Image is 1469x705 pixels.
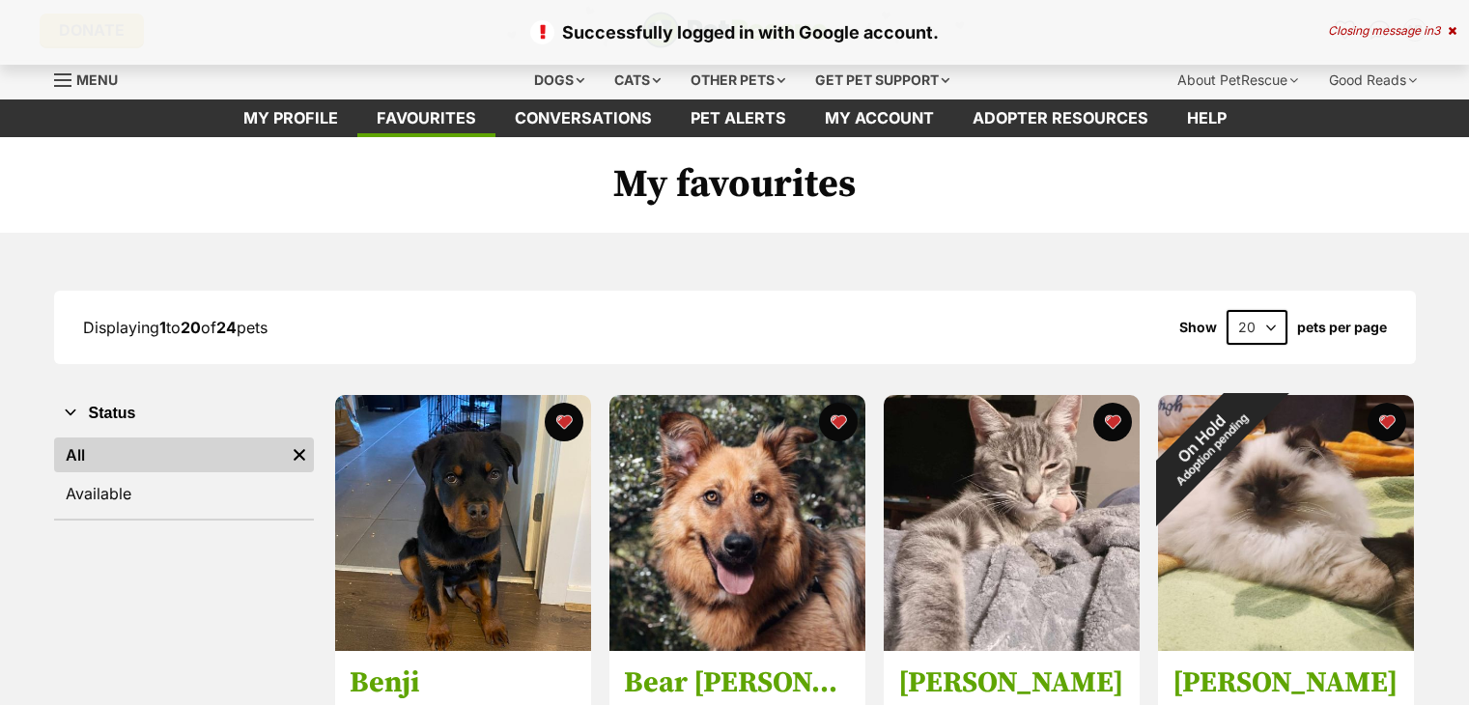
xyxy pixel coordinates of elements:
[898,665,1125,702] h3: [PERSON_NAME]
[357,99,495,137] a: Favourites
[495,99,671,137] a: conversations
[1179,320,1217,335] span: Show
[1093,403,1132,441] button: favourite
[54,437,285,472] a: All
[224,99,357,137] a: My profile
[76,71,118,88] span: Menu
[285,437,314,472] a: Remove filter
[54,401,314,426] button: Status
[521,61,598,99] div: Dogs
[671,99,805,137] a: Pet alerts
[1368,403,1406,441] button: favourite
[83,318,268,337] span: Displaying to of pets
[1121,358,1290,527] div: On Hold
[805,99,953,137] a: My account
[216,318,237,337] strong: 24
[1164,61,1312,99] div: About PetRescue
[54,434,314,519] div: Status
[953,99,1168,137] a: Adopter resources
[1168,99,1246,137] a: Help
[884,395,1140,651] img: Phoebe
[159,318,166,337] strong: 1
[609,395,865,651] img: Bear Van Winkle
[350,665,577,702] h3: Benji
[624,665,851,702] h3: Bear [PERSON_NAME]
[1158,395,1414,651] img: Ophelia
[54,476,314,511] a: Available
[677,61,799,99] div: Other pets
[819,403,858,441] button: favourite
[802,61,963,99] div: Get pet support
[545,403,583,441] button: favourite
[1158,635,1414,655] a: On HoldAdoption pending
[1297,320,1387,335] label: pets per page
[335,395,591,651] img: Benji
[54,61,131,96] a: Menu
[181,318,201,337] strong: 20
[601,61,674,99] div: Cats
[1173,411,1251,489] span: Adoption pending
[1172,665,1399,702] h3: [PERSON_NAME]
[1315,61,1430,99] div: Good Reads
